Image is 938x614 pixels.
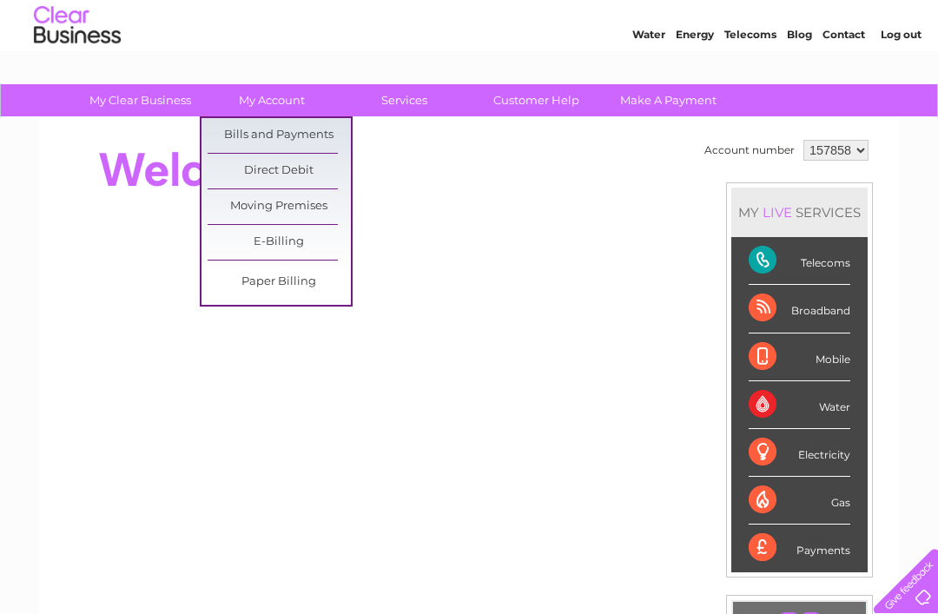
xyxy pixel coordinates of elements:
div: Clear Business is a trading name of Verastar Limited (registered in [GEOGRAPHIC_DATA] No. 3667643... [60,10,881,84]
a: Direct Debit [208,154,351,188]
img: logo.png [33,45,122,98]
div: MY SERVICES [731,188,868,237]
div: Broadband [749,285,850,333]
div: Water [749,381,850,429]
div: Electricity [749,429,850,477]
a: Bills and Payments [208,118,351,153]
a: Blog [787,74,812,87]
a: E-Billing [208,225,351,260]
a: Make A Payment [597,84,740,116]
a: 0333 014 3131 [611,9,730,30]
div: LIVE [759,204,796,221]
a: Services [333,84,476,116]
a: Customer Help [465,84,608,116]
a: Log out [881,74,921,87]
a: Telecoms [724,74,776,87]
a: Paper Billing [208,265,351,300]
a: My Clear Business [69,84,212,116]
a: Moving Premises [208,189,351,224]
a: Energy [676,74,714,87]
a: My Account [201,84,344,116]
div: Mobile [749,333,850,381]
a: Water [632,74,665,87]
div: Telecoms [749,237,850,285]
div: Payments [749,525,850,571]
div: Gas [749,477,850,525]
td: Account number [700,135,799,165]
a: Contact [822,74,865,87]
